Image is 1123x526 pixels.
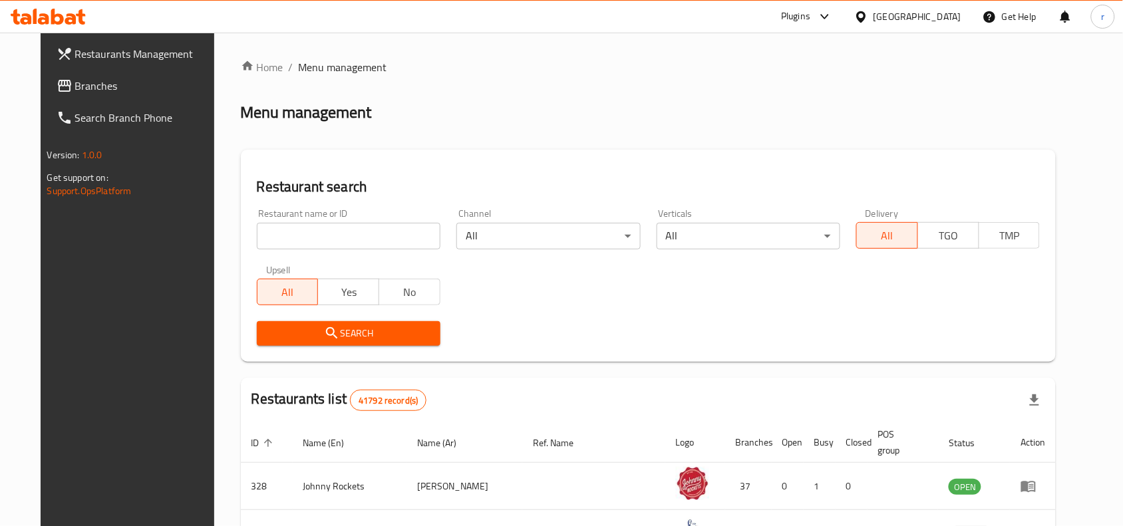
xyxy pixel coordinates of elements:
[979,222,1041,249] button: TMP
[351,394,426,407] span: 41792 record(s)
[47,182,132,199] a: Support.OpsPlatform
[267,325,430,342] span: Search
[836,463,868,510] td: 0
[75,46,218,62] span: Restaurants Management
[379,279,440,305] button: No
[241,59,1056,75] nav: breadcrumb
[1101,9,1104,24] span: r
[317,279,379,305] button: Yes
[75,110,218,126] span: Search Branch Phone
[1019,384,1050,416] div: Export file
[251,435,277,451] span: ID
[257,279,319,305] button: All
[299,59,387,75] span: Menu management
[862,226,913,245] span: All
[47,146,80,164] span: Version:
[456,223,640,249] div: All
[781,9,810,25] div: Plugins
[82,146,102,164] span: 1.0.0
[836,422,868,463] th: Closed
[665,422,725,463] th: Logo
[406,463,522,510] td: [PERSON_NAME]
[949,479,981,495] span: OPEN
[657,223,840,249] div: All
[385,283,435,302] span: No
[266,265,291,275] label: Upsell
[350,390,426,411] div: Total records count
[75,78,218,94] span: Branches
[263,283,313,302] span: All
[917,222,979,249] button: TGO
[804,422,836,463] th: Busy
[533,435,591,451] span: Ref. Name
[241,463,293,510] td: 328
[289,59,293,75] li: /
[804,463,836,510] td: 1
[303,435,362,451] span: Name (En)
[1010,422,1056,463] th: Action
[878,426,923,458] span: POS group
[257,223,440,249] input: Search for restaurant name or ID..
[874,9,961,24] div: [GEOGRAPHIC_DATA]
[949,479,981,495] div: OPEN
[725,422,772,463] th: Branches
[323,283,374,302] span: Yes
[725,463,772,510] td: 37
[417,435,474,451] span: Name (Ar)
[923,226,974,245] span: TGO
[257,177,1041,197] h2: Restaurant search
[772,422,804,463] th: Open
[985,226,1035,245] span: TMP
[772,463,804,510] td: 0
[856,222,918,249] button: All
[251,389,427,411] h2: Restaurants list
[241,102,372,123] h2: Menu management
[46,102,228,134] a: Search Branch Phone
[866,209,899,218] label: Delivery
[293,463,407,510] td: Johnny Rockets
[47,169,108,186] span: Get support on:
[676,467,709,500] img: Johnny Rockets
[1021,478,1045,494] div: Menu
[46,38,228,70] a: Restaurants Management
[46,70,228,102] a: Branches
[241,59,283,75] a: Home
[257,321,440,346] button: Search
[949,435,992,451] span: Status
